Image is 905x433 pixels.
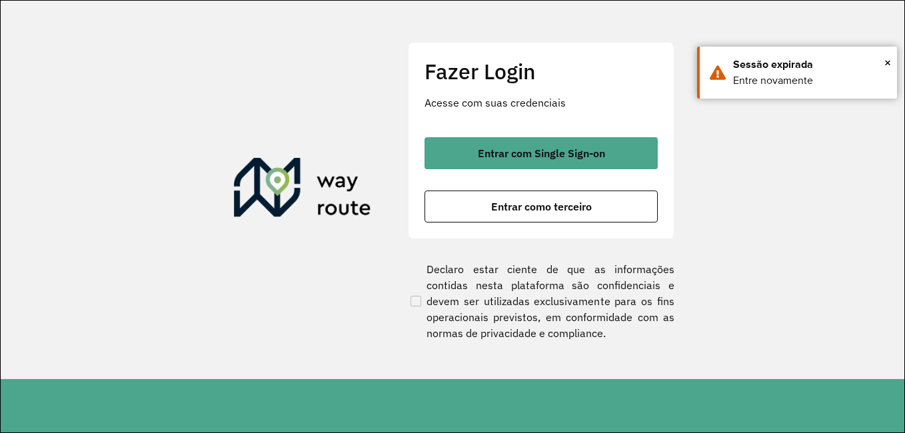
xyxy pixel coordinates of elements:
[234,158,371,222] img: Roteirizador AmbevTech
[733,57,887,73] div: Sessão expirada
[884,53,891,73] button: Close
[478,148,605,159] span: Entrar com Single Sign-on
[408,261,674,341] label: Declaro estar ciente de que as informações contidas nesta plataforma são confidenciais e devem se...
[425,59,658,84] h2: Fazer Login
[425,191,658,222] button: button
[491,201,592,212] span: Entrar como terceiro
[733,73,887,89] div: Entre novamente
[425,95,658,111] p: Acesse com suas credenciais
[425,137,658,169] button: button
[884,53,891,73] span: ×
